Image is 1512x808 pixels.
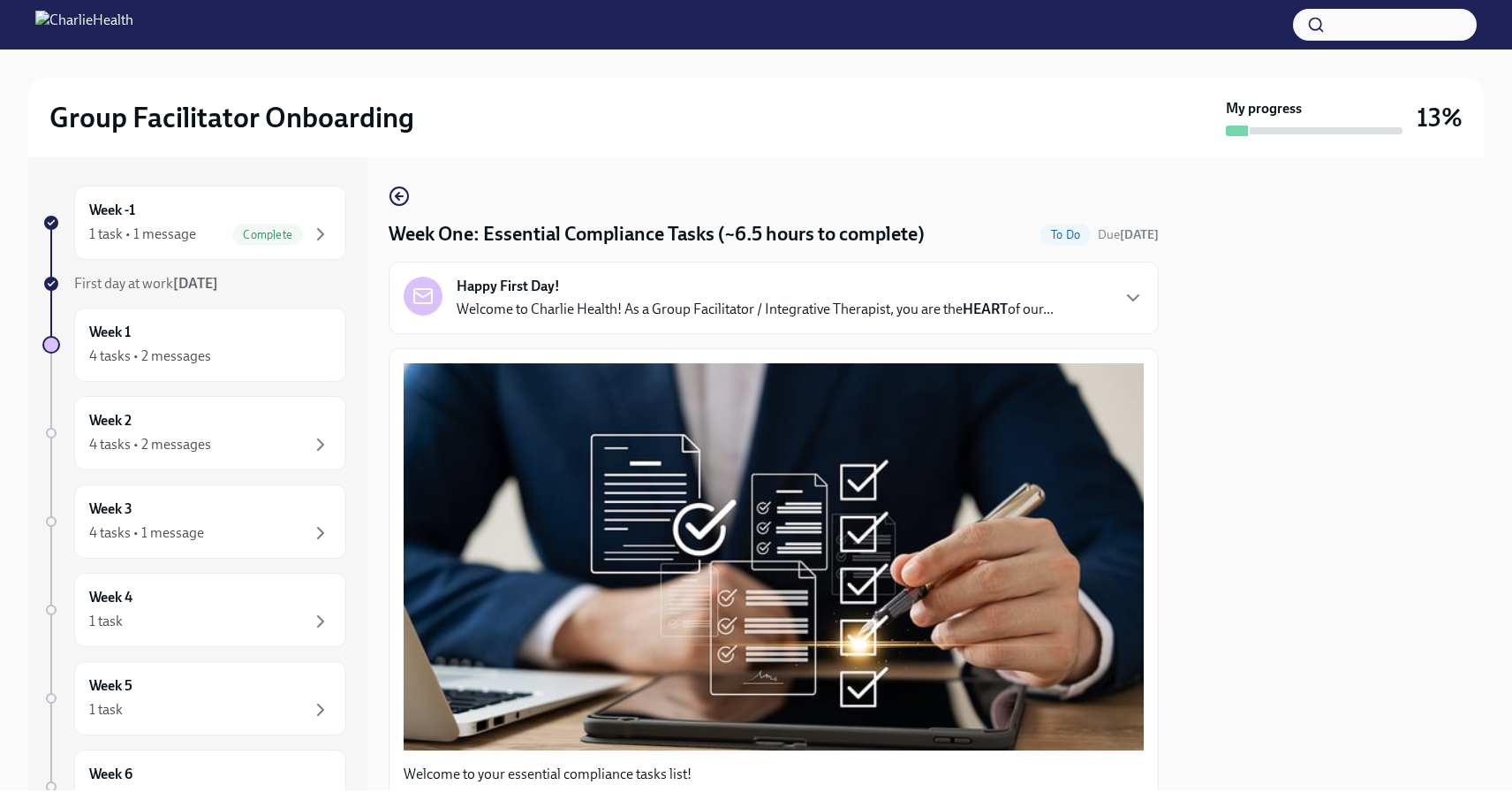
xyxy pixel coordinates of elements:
[89,612,123,631] div: 1 task
[89,700,123,720] div: 1 task
[89,523,204,543] div: 4 tasks • 1 message
[89,347,211,366] div: 4 tasks • 2 messages
[1040,228,1091,241] span: To Do
[89,411,132,431] h6: Week 2
[42,396,346,470] a: Week 24 tasks • 2 messages
[89,588,132,607] h6: Week 4
[404,363,1144,750] button: Zoom image
[89,676,132,696] h6: Week 5
[404,765,1144,784] p: Welcome to your essential compliance tasks list!
[457,277,560,296] strong: Happy First Day!
[42,573,346,647] a: Week 41 task
[1120,227,1159,242] strong: [DATE]
[89,499,132,519] h6: Week 3
[173,275,218,292] strong: [DATE]
[89,789,123,808] div: 1 task
[89,323,131,342] h6: Week 1
[457,300,1054,319] p: Welcome to Charlie Health! As a Group Facilitator / Integrative Therapist, you are the of our...
[42,186,346,260] a: Week -11 task • 1 messageComplete
[42,484,346,559] a: Week 34 tasks • 1 message
[42,661,346,736] a: Week 51 task
[963,301,1008,317] strong: HEART
[74,275,218,292] span: First day at work
[389,221,925,248] h4: Week One: Essential Compliance Tasks (~6.5 hours to complete)
[89,225,196,244] div: 1 task • 1 message
[89,435,211,454] div: 4 tasks • 2 messages
[1098,227,1159,242] span: Due
[42,308,346,382] a: Week 14 tasks • 2 messages
[1417,102,1463,133] h3: 13%
[1226,99,1302,118] strong: My progress
[232,228,303,241] span: Complete
[35,11,133,39] img: CharlieHealth
[1098,226,1159,243] span: August 25th, 2025 10:00
[49,100,414,135] h2: Group Facilitator Onboarding
[89,765,132,784] h6: Week 6
[42,274,346,293] a: First day at work[DATE]
[89,201,135,220] h6: Week -1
